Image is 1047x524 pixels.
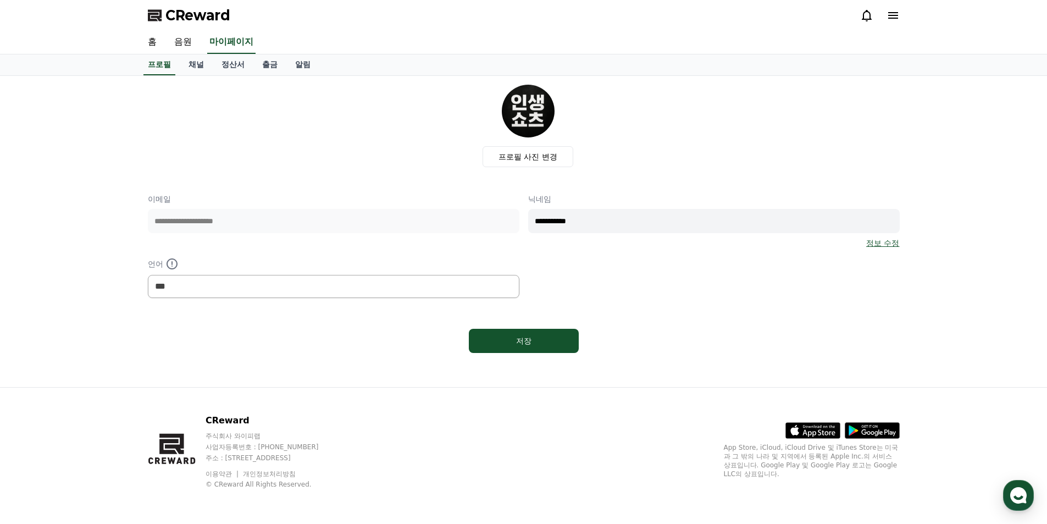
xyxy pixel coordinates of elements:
[491,335,557,346] div: 저장
[165,7,230,24] span: CReward
[502,85,555,137] img: profile_image
[866,238,899,249] a: 정보 수정
[170,365,183,374] span: 설정
[206,480,340,489] p: © CReward All Rights Reserved.
[101,366,114,374] span: 대화
[73,349,142,376] a: 대화
[243,470,296,478] a: 개인정보처리방침
[528,194,900,205] p: 닉네임
[148,257,519,271] p: 언어
[207,31,256,54] a: 마이페이지
[148,194,519,205] p: 이메일
[148,7,230,24] a: CReward
[142,349,211,376] a: 설정
[143,54,175,75] a: 프로필
[206,454,340,462] p: 주소 : [STREET_ADDRESS]
[206,414,340,427] p: CReward
[724,443,900,478] p: App Store, iCloud, iCloud Drive 및 iTunes Store는 미국과 그 밖의 나라 및 지역에서 등록된 Apple Inc.의 서비스 상표입니다. Goo...
[139,31,165,54] a: 홈
[206,443,340,451] p: 사업자등록번호 : [PHONE_NUMBER]
[286,54,319,75] a: 알림
[206,432,340,440] p: 주식회사 와이피랩
[165,31,201,54] a: 음원
[35,365,41,374] span: 홈
[469,329,579,353] button: 저장
[253,54,286,75] a: 출금
[483,146,573,167] label: 프로필 사진 변경
[213,54,253,75] a: 정산서
[206,470,240,478] a: 이용약관
[3,349,73,376] a: 홈
[180,54,213,75] a: 채널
